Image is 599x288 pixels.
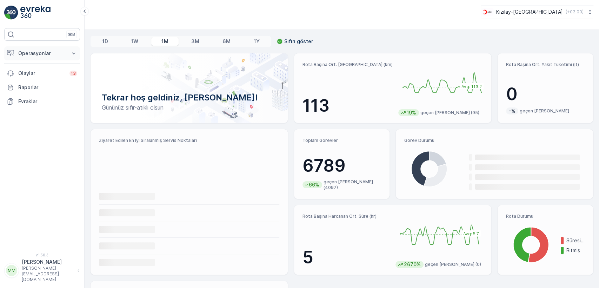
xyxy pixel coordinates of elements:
[161,38,168,45] p: 1M
[253,38,259,45] p: 1Y
[284,38,313,45] p: Sıfırı göster
[566,237,585,244] p: Süresi doldu
[324,179,381,190] p: geçen [PERSON_NAME] (4097)
[420,110,479,116] p: geçen [PERSON_NAME] (95)
[506,84,585,105] p: 0
[22,258,74,266] p: [PERSON_NAME]
[302,155,381,176] p: 6789
[99,138,279,143] p: Ziyaret Edilen En İyi Sıralanmış Servis Noktaları
[18,70,65,77] p: Olaylar
[4,46,80,60] button: Operasyonlar
[566,9,584,15] p: ( +03:00 )
[302,95,393,116] p: 113
[506,62,585,67] p: Rota Başına Ort. Yakıt Tüketimi (lt)
[404,138,585,143] p: Görev Durumu
[508,107,516,114] p: -%
[20,6,51,20] img: logo_light-DOdMpM7g.png
[102,103,277,112] p: Gününüz sıfır-atıklı olsun
[308,181,320,188] p: 66%
[302,214,390,219] p: Rota Başına Harcanan Ort. Süre (hr)
[18,98,77,105] p: Evraklar
[406,109,417,116] p: 19%
[481,8,493,16] img: k%C4%B1z%C4%B1lay.png
[496,8,563,15] p: Kızılay-[GEOGRAPHIC_DATA]
[302,247,390,268] p: 5
[4,80,80,94] a: Raporlar
[520,108,569,114] p: geçen [PERSON_NAME]
[302,138,381,143] p: Toplam Görevler
[22,266,74,282] p: [PERSON_NAME][EMAIL_ADDRESS][DOMAIN_NAME]
[18,50,66,57] p: Operasyonlar
[71,71,76,76] p: 13
[506,214,585,219] p: Rota Durumu
[18,84,77,91] p: Raporlar
[6,265,17,276] div: MM
[102,92,277,103] p: Tekrar hoş geldiniz, [PERSON_NAME]!
[4,94,80,109] a: Evraklar
[425,262,481,267] p: geçen [PERSON_NAME] (0)
[131,38,138,45] p: 1W
[566,247,585,254] p: Bitmiş
[4,66,80,80] a: Olaylar13
[68,32,75,37] p: ⌘B
[302,62,393,67] p: Rota Başına Ort. [GEOGRAPHIC_DATA] (km)
[403,261,421,268] p: 2670%
[481,6,593,18] button: Kızılay-[GEOGRAPHIC_DATA](+03:00)
[4,253,80,257] span: v 1.50.3
[4,6,18,20] img: logo
[4,258,80,282] button: MM[PERSON_NAME][PERSON_NAME][EMAIL_ADDRESS][DOMAIN_NAME]
[191,38,199,45] p: 3M
[222,38,231,45] p: 6M
[102,38,108,45] p: 1D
